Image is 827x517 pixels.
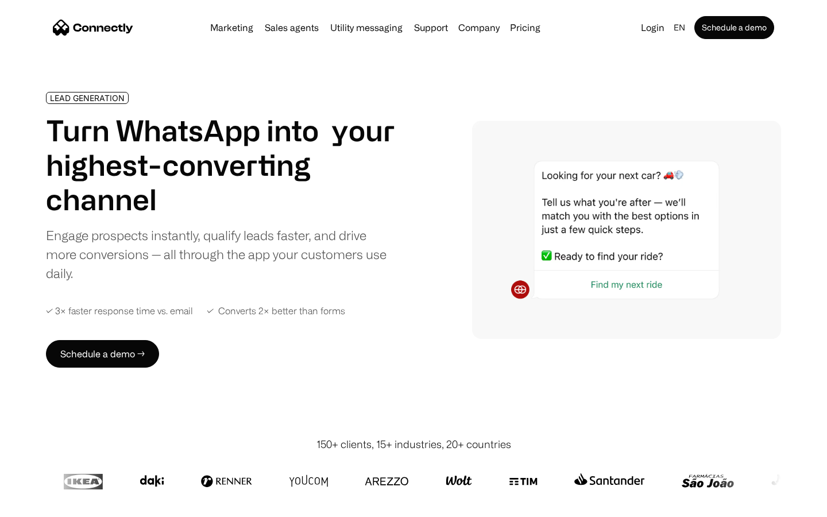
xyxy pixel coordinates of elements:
[206,23,258,32] a: Marketing
[505,23,545,32] a: Pricing
[260,23,323,32] a: Sales agents
[669,20,692,36] div: en
[11,496,69,513] aside: Language selected: English
[326,23,407,32] a: Utility messaging
[46,306,193,317] div: ✓ 3× faster response time vs. email
[694,16,774,39] a: Schedule a demo
[455,20,503,36] div: Company
[316,437,511,452] div: 150+ clients, 15+ industries, 20+ countries
[207,306,345,317] div: ✓ Converts 2× better than forms
[458,20,500,36] div: Company
[50,94,125,102] div: LEAD GENERATION
[23,497,69,513] ul: Language list
[409,23,453,32] a: Support
[46,226,395,283] div: Engage prospects instantly, qualify leads faster, and drive more conversions — all through the ap...
[674,20,685,36] div: en
[53,19,133,36] a: home
[46,340,159,368] a: Schedule a demo →
[636,20,669,36] a: Login
[46,113,395,217] h1: Turn WhatsApp into your highest-converting channel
